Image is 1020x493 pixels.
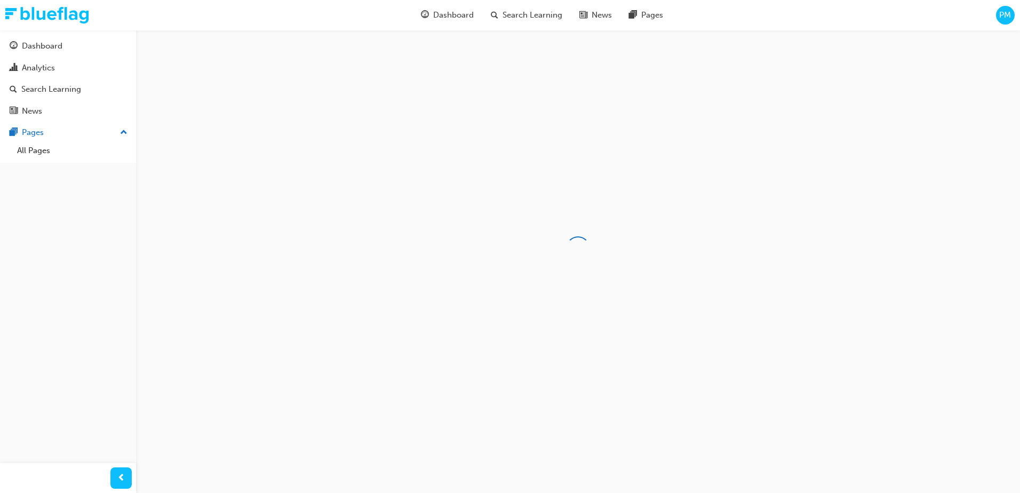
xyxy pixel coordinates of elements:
button: DashboardAnalyticsSearch LearningNews [4,34,132,123]
div: Dashboard [22,40,62,52]
button: Pages [4,123,132,142]
span: up-icon [120,126,127,140]
span: search-icon [10,85,17,94]
button: PM [996,6,1015,25]
img: Trak [5,7,89,23]
span: guage-icon [421,9,429,22]
span: Dashboard [433,9,474,21]
span: news-icon [10,107,18,116]
span: PM [999,9,1011,21]
div: Search Learning [21,83,81,96]
span: News [592,9,612,21]
a: news-iconNews [571,4,620,26]
span: Search Learning [503,9,562,21]
a: guage-iconDashboard [412,4,482,26]
a: Dashboard [4,36,132,56]
a: pages-iconPages [620,4,672,26]
span: prev-icon [117,472,125,485]
span: search-icon [491,9,498,22]
span: chart-icon [10,63,18,73]
span: news-icon [579,9,587,22]
span: pages-icon [10,128,18,138]
a: News [4,101,132,121]
a: search-iconSearch Learning [482,4,571,26]
div: Analytics [22,62,55,74]
span: guage-icon [10,42,18,51]
span: pages-icon [629,9,637,22]
a: Analytics [4,58,132,78]
a: All Pages [13,142,132,159]
div: Pages [22,126,44,139]
span: Pages [641,9,663,21]
a: Search Learning [4,79,132,99]
div: News [22,105,42,117]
